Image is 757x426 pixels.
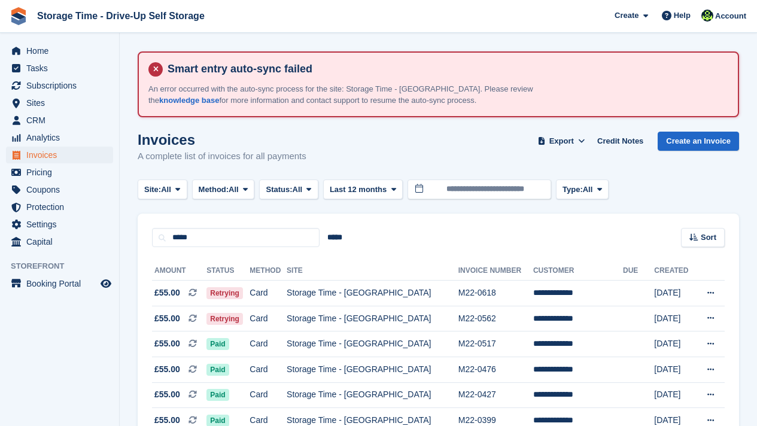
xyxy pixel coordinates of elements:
[138,150,306,163] p: A complete list of invoices for all payments
[623,261,654,281] th: Due
[458,281,533,306] td: M22-0618
[26,216,98,233] span: Settings
[161,184,171,196] span: All
[206,338,229,350] span: Paid
[583,184,593,196] span: All
[163,62,728,76] h4: Smart entry auto-sync failed
[152,261,206,281] th: Amount
[715,10,746,22] span: Account
[615,10,639,22] span: Create
[154,363,180,376] span: £55.00
[458,357,533,382] td: M22-0476
[26,42,98,59] span: Home
[293,184,303,196] span: All
[533,261,623,281] th: Customer
[6,42,113,59] a: menu
[148,83,567,106] p: An error occurred with the auto-sync process for the site: Storage Time - [GEOGRAPHIC_DATA]. Plea...
[6,95,113,111] a: menu
[674,10,691,22] span: Help
[266,184,292,196] span: Status:
[535,132,588,151] button: Export
[654,306,695,331] td: [DATE]
[26,181,98,198] span: Coupons
[26,129,98,146] span: Analytics
[250,331,287,357] td: Card
[259,179,318,199] button: Status: All
[563,184,583,196] span: Type:
[199,184,229,196] span: Method:
[6,181,113,198] a: menu
[6,129,113,146] a: menu
[144,184,161,196] span: Site:
[229,184,239,196] span: All
[654,357,695,382] td: [DATE]
[99,276,113,291] a: Preview store
[154,287,180,299] span: £55.00
[26,233,98,250] span: Capital
[206,313,243,325] span: Retrying
[154,388,180,401] span: £55.00
[11,260,119,272] span: Storefront
[6,164,113,181] a: menu
[6,275,113,292] a: menu
[6,147,113,163] a: menu
[26,199,98,215] span: Protection
[556,179,609,199] button: Type: All
[10,7,28,25] img: stora-icon-8386f47178a22dfd0bd8f6a31ec36ba5ce8667c1dd55bd0f319d3a0aa187defe.svg
[154,337,180,350] span: £55.00
[159,96,219,105] a: knowledge base
[6,233,113,250] a: menu
[250,261,287,281] th: Method
[250,382,287,408] td: Card
[206,364,229,376] span: Paid
[6,77,113,94] a: menu
[250,357,287,382] td: Card
[458,331,533,357] td: M22-0517
[6,60,113,77] a: menu
[192,179,255,199] button: Method: All
[323,179,403,199] button: Last 12 months
[206,261,250,281] th: Status
[26,77,98,94] span: Subscriptions
[654,261,695,281] th: Created
[6,199,113,215] a: menu
[154,312,180,325] span: £55.00
[206,287,243,299] span: Retrying
[26,112,98,129] span: CRM
[287,357,458,382] td: Storage Time - [GEOGRAPHIC_DATA]
[26,147,98,163] span: Invoices
[26,60,98,77] span: Tasks
[654,281,695,306] td: [DATE]
[250,306,287,331] td: Card
[26,95,98,111] span: Sites
[287,331,458,357] td: Storage Time - [GEOGRAPHIC_DATA]
[26,275,98,292] span: Booking Portal
[592,132,648,151] a: Credit Notes
[206,389,229,401] span: Paid
[6,216,113,233] a: menu
[287,261,458,281] th: Site
[287,382,458,408] td: Storage Time - [GEOGRAPHIC_DATA]
[138,132,306,148] h1: Invoices
[32,6,209,26] a: Storage Time - Drive-Up Self Storage
[458,382,533,408] td: M22-0427
[287,306,458,331] td: Storage Time - [GEOGRAPHIC_DATA]
[287,281,458,306] td: Storage Time - [GEOGRAPHIC_DATA]
[654,331,695,357] td: [DATE]
[654,382,695,408] td: [DATE]
[26,164,98,181] span: Pricing
[6,112,113,129] a: menu
[458,306,533,331] td: M22-0562
[549,135,574,147] span: Export
[138,179,187,199] button: Site: All
[250,281,287,306] td: Card
[701,232,716,244] span: Sort
[330,184,387,196] span: Last 12 months
[701,10,713,22] img: Laaibah Sarwar
[658,132,739,151] a: Create an Invoice
[458,261,533,281] th: Invoice Number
